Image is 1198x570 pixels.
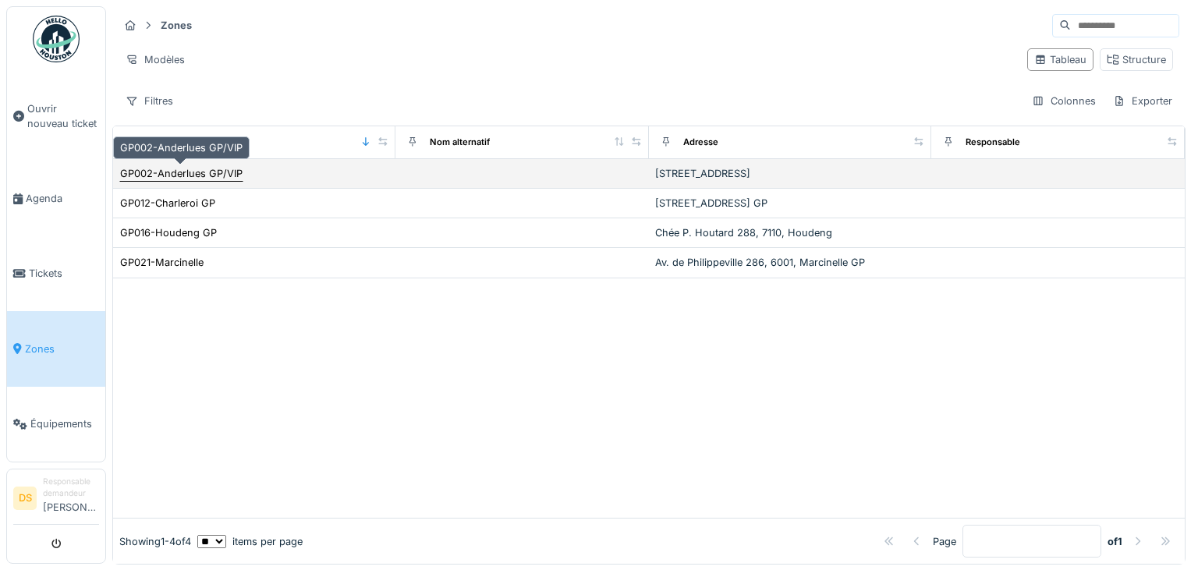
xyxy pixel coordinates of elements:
a: Agenda [7,161,105,236]
span: Tickets [29,266,99,281]
div: Adresse [683,136,718,149]
div: Nom [147,136,168,149]
div: GP016-Houdeng GP [120,225,217,240]
li: DS [13,487,37,510]
div: [STREET_ADDRESS] GP [655,196,925,211]
a: DS Responsable demandeur[PERSON_NAME] [13,476,99,525]
div: Colonnes [1025,90,1103,112]
div: GP021-Marcinelle [120,255,204,270]
span: Zones [25,342,99,356]
div: Exporter [1106,90,1179,112]
div: Tableau [1034,52,1086,67]
div: Nom alternatif [430,136,490,149]
a: Équipements [7,387,105,462]
img: Badge_color-CXgf-gQk.svg [33,16,80,62]
div: Page [933,534,956,549]
span: Équipements [30,416,99,431]
div: [STREET_ADDRESS] [655,166,925,181]
strong: Zones [154,18,198,33]
a: Ouvrir nouveau ticket [7,71,105,161]
div: GP002-Anderlues GP/VIP [113,136,250,159]
strong: of 1 [1108,534,1122,549]
div: GP002-Anderlues GP/VIP [120,166,243,181]
span: Ouvrir nouveau ticket [27,101,99,131]
div: Responsable demandeur [43,476,99,500]
div: Showing 1 - 4 of 4 [119,534,191,549]
a: Zones [7,311,105,386]
a: Tickets [7,236,105,311]
div: Responsable [966,136,1020,149]
li: [PERSON_NAME] [43,476,99,521]
div: Av. de Philippeville 286, 6001, Marcinelle GP [655,255,925,270]
div: Filtres [119,90,180,112]
span: Agenda [26,191,99,206]
div: items per page [197,534,303,549]
div: Chée P. Houtard 288, 7110, Houdeng [655,225,925,240]
div: GP012-Charleroi GP [120,196,215,211]
div: Structure [1107,52,1166,67]
div: Modèles [119,48,192,71]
